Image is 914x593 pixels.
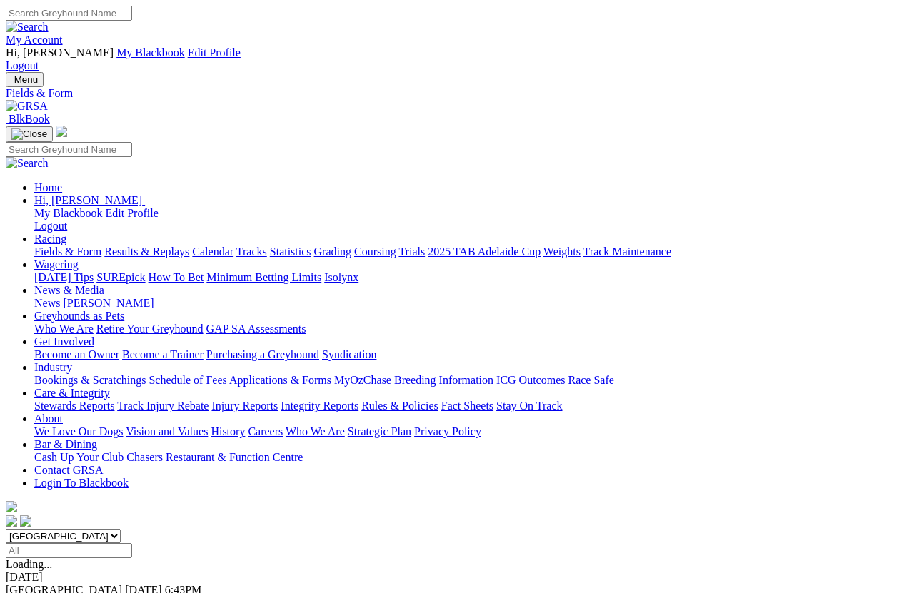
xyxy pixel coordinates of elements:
[34,387,110,399] a: Care & Integrity
[11,128,47,140] img: Close
[117,400,209,412] a: Track Injury Rebate
[206,271,321,283] a: Minimum Betting Limits
[414,425,481,437] a: Privacy Policy
[6,142,132,157] input: Search
[6,558,52,570] span: Loading...
[34,374,146,386] a: Bookings & Scratchings
[34,425,908,438] div: About
[34,335,94,348] a: Get Involved
[6,543,132,558] input: Select date
[116,46,185,59] a: My Blackbook
[149,374,226,386] a: Schedule of Fees
[496,374,565,386] a: ICG Outcomes
[583,245,671,258] a: Track Maintenance
[34,323,94,335] a: Who We Are
[354,245,396,258] a: Coursing
[6,59,39,71] a: Logout
[34,245,101,258] a: Fields & Form
[34,400,908,412] div: Care & Integrity
[398,245,425,258] a: Trials
[34,194,142,206] span: Hi, [PERSON_NAME]
[6,100,48,113] img: GRSA
[334,374,391,386] a: MyOzChase
[206,323,306,335] a: GAP SA Assessments
[34,297,908,310] div: News & Media
[34,258,79,270] a: Wagering
[9,113,50,125] span: BlkBook
[281,400,358,412] a: Integrity Reports
[34,425,123,437] a: We Love Our Dogs
[270,245,311,258] a: Statistics
[106,207,159,219] a: Edit Profile
[496,400,562,412] a: Stay On Track
[6,501,17,512] img: logo-grsa-white.png
[6,34,63,46] a: My Account
[428,245,541,258] a: 2025 TAB Adelaide Cup
[34,271,908,284] div: Wagering
[34,284,104,296] a: News & Media
[34,477,129,489] a: Login To Blackbook
[211,425,245,437] a: History
[568,374,613,386] a: Race Safe
[324,271,358,283] a: Isolynx
[6,571,908,584] div: [DATE]
[34,361,72,373] a: Industry
[211,400,278,412] a: Injury Reports
[34,464,103,476] a: Contact GRSA
[34,297,60,309] a: News
[34,438,97,450] a: Bar & Dining
[6,113,50,125] a: BlkBook
[6,515,17,527] img: facebook.svg
[6,87,908,100] a: Fields & Form
[206,348,319,360] a: Purchasing a Greyhound
[96,323,204,335] a: Retire Your Greyhound
[56,126,67,137] img: logo-grsa-white.png
[6,72,44,87] button: Toggle navigation
[126,425,208,437] a: Vision and Values
[34,374,908,387] div: Industry
[348,425,411,437] a: Strategic Plan
[188,46,241,59] a: Edit Profile
[34,181,62,193] a: Home
[34,451,908,464] div: Bar & Dining
[34,194,145,206] a: Hi, [PERSON_NAME]
[34,207,103,219] a: My Blackbook
[6,126,53,142] button: Toggle navigation
[34,233,66,245] a: Racing
[192,245,233,258] a: Calendar
[149,271,204,283] a: How To Bet
[6,6,132,21] input: Search
[104,245,189,258] a: Results & Replays
[361,400,438,412] a: Rules & Policies
[394,374,493,386] a: Breeding Information
[286,425,345,437] a: Who We Are
[6,46,908,72] div: My Account
[248,425,283,437] a: Careers
[96,271,145,283] a: SUREpick
[34,348,908,361] div: Get Involved
[34,348,119,360] a: Become an Owner
[34,412,63,425] a: About
[6,21,49,34] img: Search
[34,207,908,233] div: Hi, [PERSON_NAME]
[34,451,124,463] a: Cash Up Your Club
[20,515,31,527] img: twitter.svg
[34,310,124,322] a: Greyhounds as Pets
[314,245,351,258] a: Grading
[14,74,38,85] span: Menu
[34,271,94,283] a: [DATE] Tips
[126,451,303,463] a: Chasers Restaurant & Function Centre
[6,157,49,170] img: Search
[6,46,114,59] span: Hi, [PERSON_NAME]
[63,297,154,309] a: [PERSON_NAME]
[543,245,581,258] a: Weights
[441,400,493,412] a: Fact Sheets
[322,348,376,360] a: Syndication
[229,374,331,386] a: Applications & Forms
[34,245,908,258] div: Racing
[34,400,114,412] a: Stewards Reports
[34,220,67,232] a: Logout
[236,245,267,258] a: Tracks
[122,348,204,360] a: Become a Trainer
